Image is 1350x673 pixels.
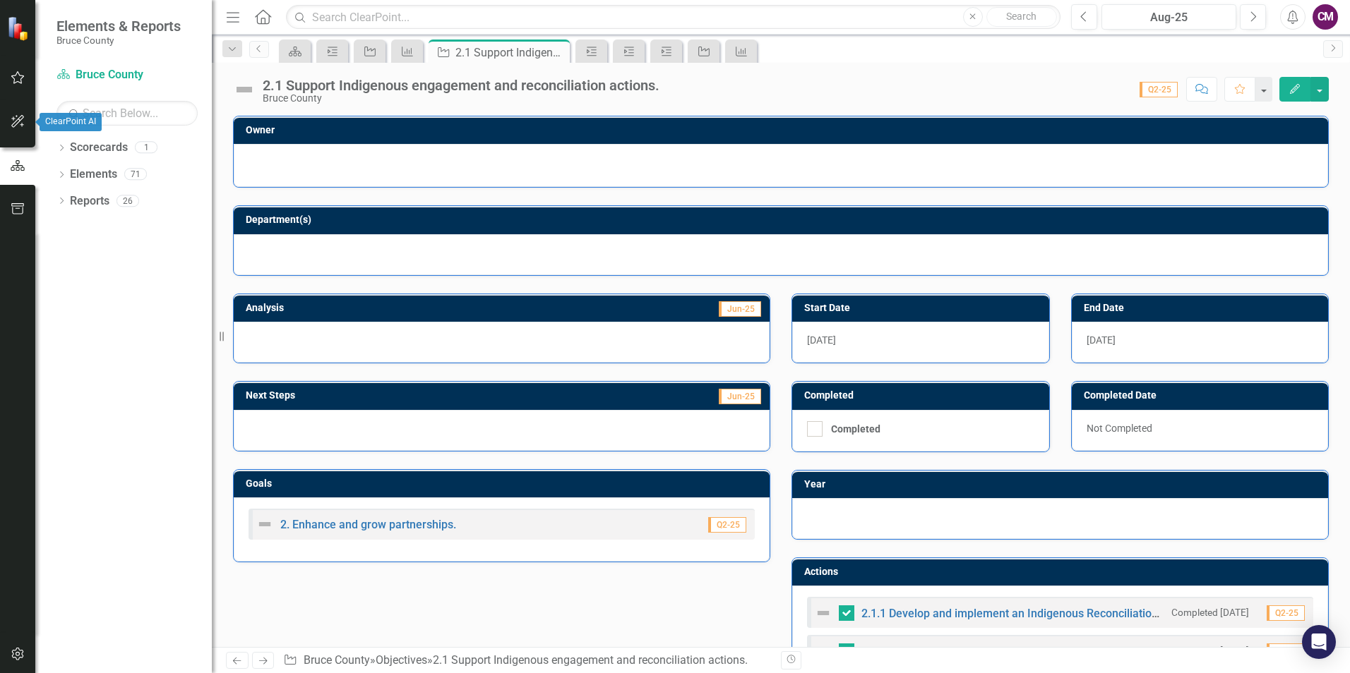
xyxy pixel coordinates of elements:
span: Jun-25 [719,301,761,317]
button: Aug-25 [1101,4,1236,30]
h3: Completed [804,390,1042,401]
span: Search [1006,11,1037,22]
h3: Year [804,479,1321,490]
a: 2.1.1 Develop and implement an Indigenous Reconciliation Action Plan. [861,607,1221,620]
a: Bruce County [304,653,370,667]
span: Q2-25 [1267,605,1305,621]
h3: End Date [1084,303,1322,313]
div: ClearPoint AI [40,113,102,131]
a: Reports [70,193,109,210]
a: Scorecards [70,140,128,156]
span: Q2-25 [1140,82,1178,97]
span: Q2-25 [708,517,746,533]
div: Not Completed [1072,410,1329,451]
button: Search [986,7,1057,27]
h3: Owner [246,125,1321,135]
span: [DATE] [1087,334,1116,346]
div: Aug-25 [1106,9,1231,26]
a: 2. Enhance and grow partnerships. [280,518,456,531]
input: Search ClearPoint... [286,5,1061,30]
div: 2.1 Support Indigenous engagement and reconciliation actions. [455,44,566,61]
h3: Completed Date [1084,390,1322,401]
div: 2.1 Support Indigenous engagement and reconciliation actions. [263,78,659,93]
div: » » [283,653,770,669]
img: ClearPoint Strategy [7,16,32,41]
span: Jun-25 [719,389,761,404]
small: Bruce County [56,35,181,46]
div: Open Intercom Messenger [1302,625,1336,659]
div: 71 [124,169,147,181]
div: 1 [135,142,157,154]
h3: Department(s) [246,214,1321,225]
div: 2.1 Support Indigenous engagement and reconciliation actions. [433,653,748,667]
button: CM [1313,4,1338,30]
a: Objectives [376,653,427,667]
span: Q2-25 [1267,643,1305,659]
div: Bruce County [263,93,659,104]
a: Bruce County [56,67,198,83]
img: Not Defined [256,516,273,533]
h3: Start Date [804,303,1042,313]
h3: Analysis [246,303,486,313]
a: Elements [70,166,117,183]
img: Not Defined [233,78,256,101]
span: [DATE] [807,334,836,346]
small: Completed [DATE] [1171,644,1249,657]
h3: Actions [804,566,1321,577]
h3: Goals [246,478,763,489]
input: Search Below... [56,101,198,126]
img: Not Defined [815,605,832,622]
small: Completed [DATE] [1171,606,1249,619]
div: 26 [117,195,139,207]
span: Elements & Reports [56,18,181,35]
img: Not Defined [815,643,832,660]
h3: Next Steps [246,390,520,401]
